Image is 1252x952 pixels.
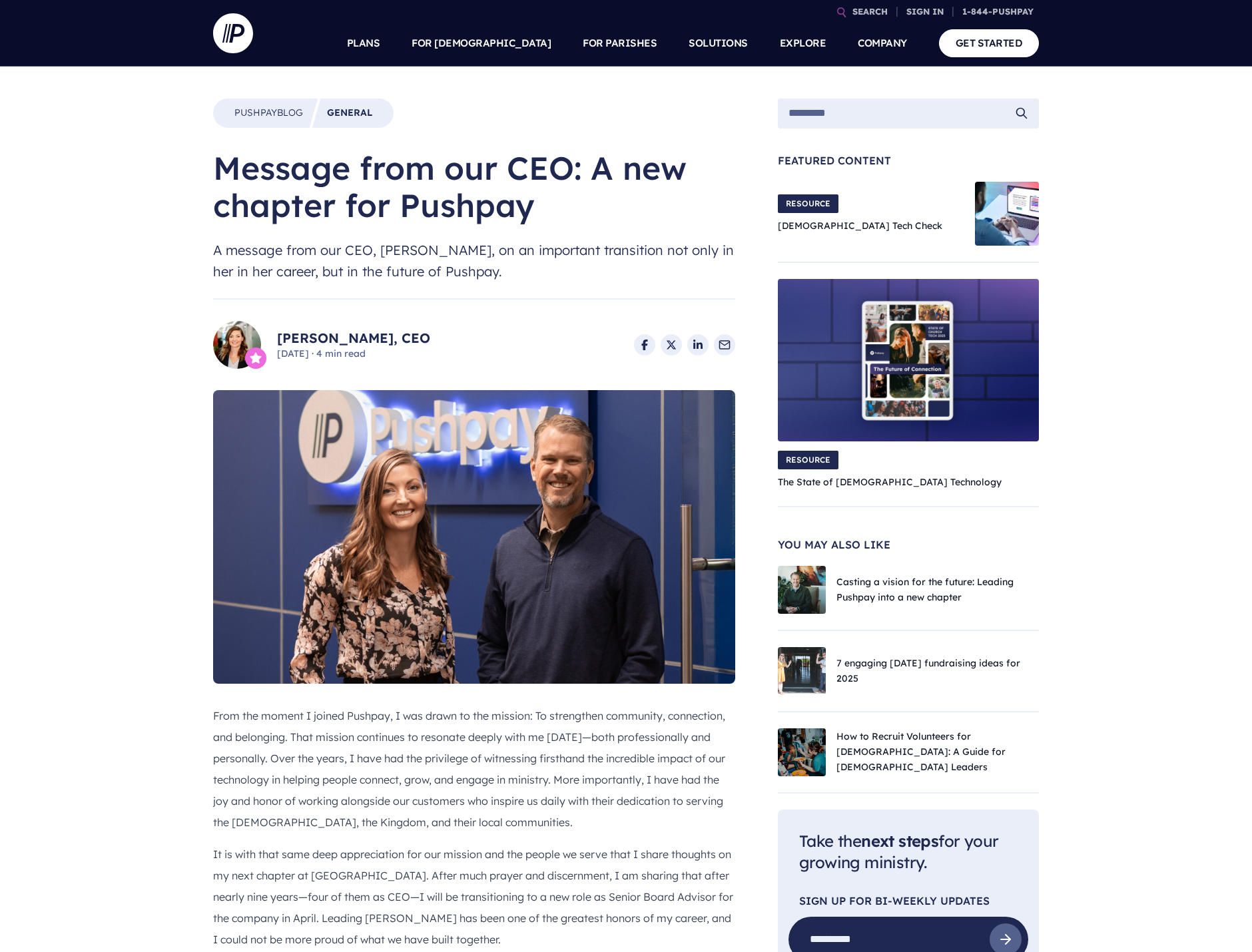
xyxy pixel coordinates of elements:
[661,334,682,356] a: Share on X
[836,576,1014,603] a: Casting a vision for the future: Leading Pushpay into a new chapter
[778,220,942,232] a: [DEMOGRAPHIC_DATA] Tech Check
[213,843,735,950] p: It is with that same deep appreciation for our mission and the people we serve that I share thoug...
[412,20,551,67] a: FOR [DEMOGRAPHIC_DATA]
[780,20,826,67] a: EXPLORE
[714,334,735,356] a: Share via Email
[213,240,735,282] span: A message from our CEO, [PERSON_NAME], on an important transition not only in her in her career, ...
[975,182,1039,246] img: Church Tech Check Blog Hero Image
[213,149,735,224] h1: Message from our CEO: A new chapter for Pushpay
[778,476,1002,488] a: The State of [DEMOGRAPHIC_DATA] Technology
[277,329,430,348] a: [PERSON_NAME], CEO
[836,730,1006,773] a: How to Recruit Volunteers for [DEMOGRAPHIC_DATA]: A Guide for [DEMOGRAPHIC_DATA] Leaders
[778,155,1039,166] span: Featured Content
[312,348,314,359] span: ·
[347,20,380,67] a: PLANS
[327,107,372,120] a: General
[799,831,998,873] span: Take the for your growing ministry.
[778,194,838,213] span: RESOURCE
[687,334,709,356] a: Share on LinkedIn
[858,20,907,67] a: COMPANY
[277,348,430,361] span: [DATE] 4 min read
[234,107,303,120] a: PushpayBlog
[213,705,735,833] p: From the moment I joined Pushpay, I was drawn to the mission: To strengthen community, connection...
[778,539,1039,550] span: You May Also Like
[634,334,655,356] a: Share on Facebook
[836,657,1020,684] a: 7 engaging [DATE] fundraising ideas for 2025
[213,321,261,369] img: Molly Matthews, CEO
[939,29,1040,57] a: GET STARTED
[234,107,277,119] span: Pushpay
[861,831,938,851] span: next steps
[689,20,748,67] a: SOLUTIONS
[583,20,657,67] a: FOR PARISHES
[778,451,838,469] span: RESOURCE
[799,895,1018,906] p: SIGN UP FOR Bi-Weekly Updates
